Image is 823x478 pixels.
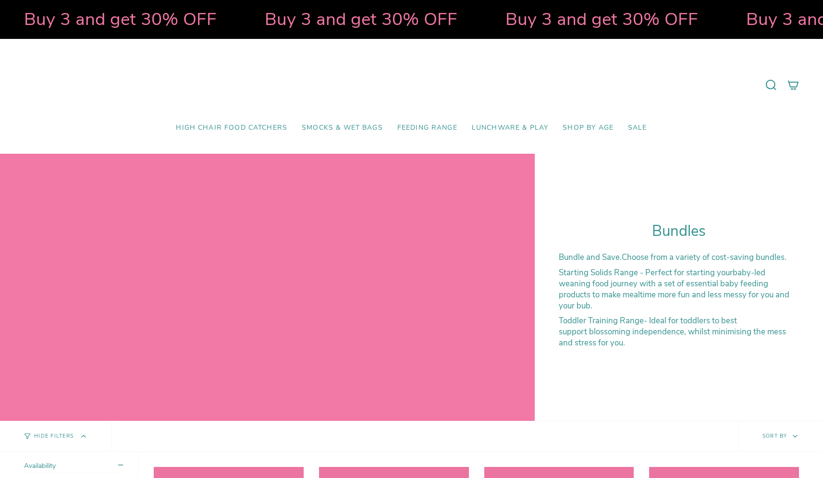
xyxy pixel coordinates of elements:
span: High Chair Food Catchers [176,124,287,132]
p: Choose from a variety of cost-saving bundles. [559,252,799,263]
span: Hide Filters [34,434,74,439]
strong: Starting Solids Range [559,267,638,278]
a: Feeding Range [390,117,465,139]
p: - Ideal for toddlers to best support blossoming independence, whilst minimising the mess and stre... [559,315,799,348]
strong: Toddler Training Range [559,315,644,326]
h1: Bundles [559,222,799,240]
a: Mumma’s Little Helpers [329,53,494,117]
a: High Chair Food Catchers [169,117,295,139]
summary: Availability [24,461,123,473]
strong: Buy 3 and get 30% OFF [504,7,697,31]
strong: Bundle and Save. [559,252,622,263]
span: Shop by Age [563,124,614,132]
span: Lunchware & Play [472,124,548,132]
span: Feeding Range [397,124,457,132]
p: - Perfect for starting your [559,267,799,311]
span: Availability [24,461,56,470]
a: Smocks & Wet Bags [295,117,390,139]
span: baby-led weaning food journey with a set of essential baby feeding products to make mealtime more... [559,267,789,311]
a: Shop by Age [555,117,621,139]
a: Lunchware & Play [465,117,555,139]
strong: Buy 3 and get 30% OFF [23,7,215,31]
strong: Buy 3 and get 30% OFF [263,7,456,31]
button: Sort by [738,421,823,451]
span: SALE [628,124,647,132]
a: SALE [621,117,654,139]
span: Smocks & Wet Bags [302,124,383,132]
span: Sort by [762,432,787,440]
